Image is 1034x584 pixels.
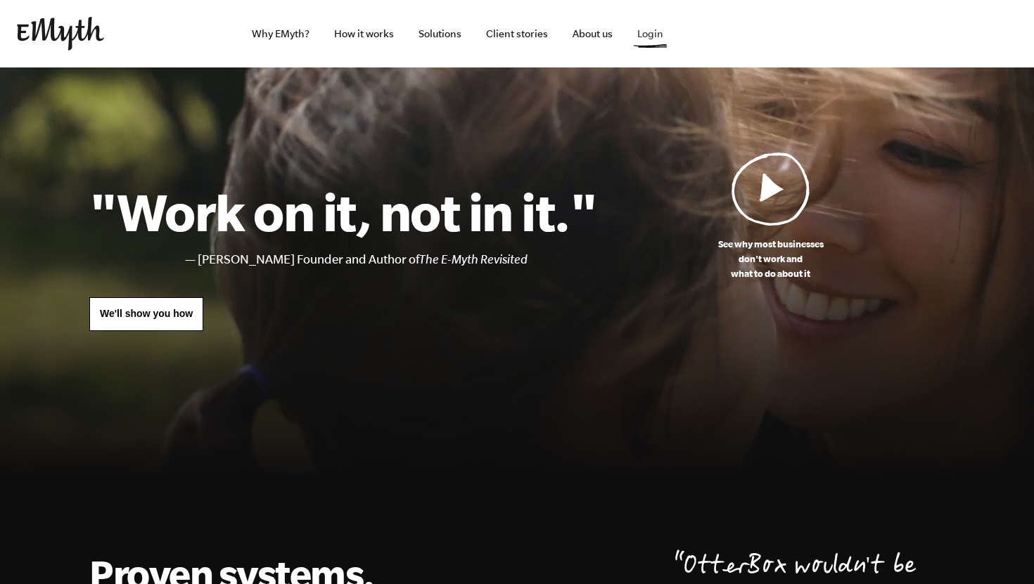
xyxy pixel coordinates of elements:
span: We'll show you how [100,308,193,319]
a: See why most businessesdon't work andwhat to do about it [596,152,945,281]
img: EMyth [17,17,104,51]
img: Play Video [732,152,810,226]
iframe: Embedded CTA [869,18,1017,49]
h1: "Work on it, not in it." [89,181,596,242]
a: We'll show you how [89,297,203,331]
li: [PERSON_NAME] Founder and Author of [198,249,596,270]
i: The E-Myth Revisited [419,252,528,266]
iframe: Embedded CTA [715,18,862,49]
p: See why most businesses don't work and what to do about it [596,237,945,281]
